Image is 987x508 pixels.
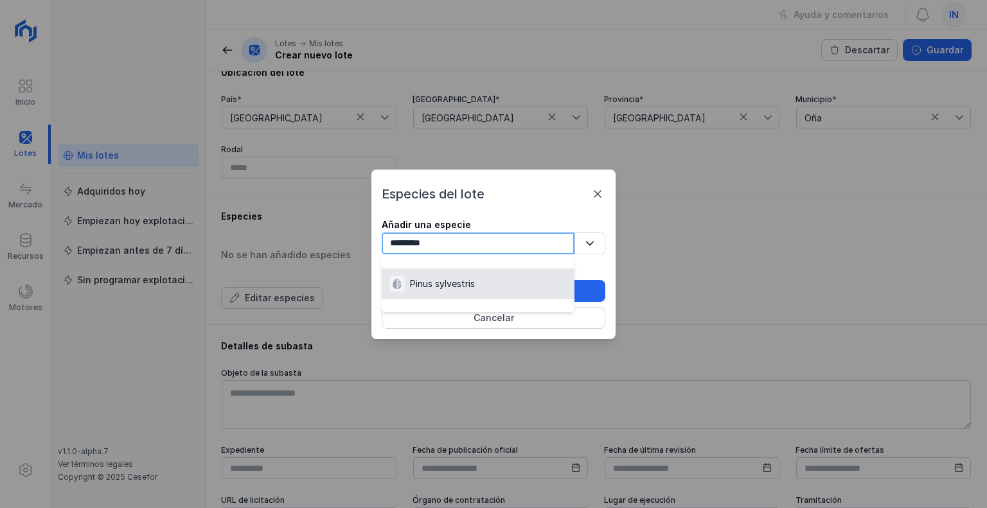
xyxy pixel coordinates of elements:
[474,311,514,324] div: Cancelar
[410,277,475,290] div: Pinus sylvestris
[382,307,605,329] button: Cancelar
[382,268,574,299] li: [object Object]
[382,261,574,307] ul: Option List
[382,185,605,203] div: Especies del lote
[382,218,605,231] div: Añadir una especie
